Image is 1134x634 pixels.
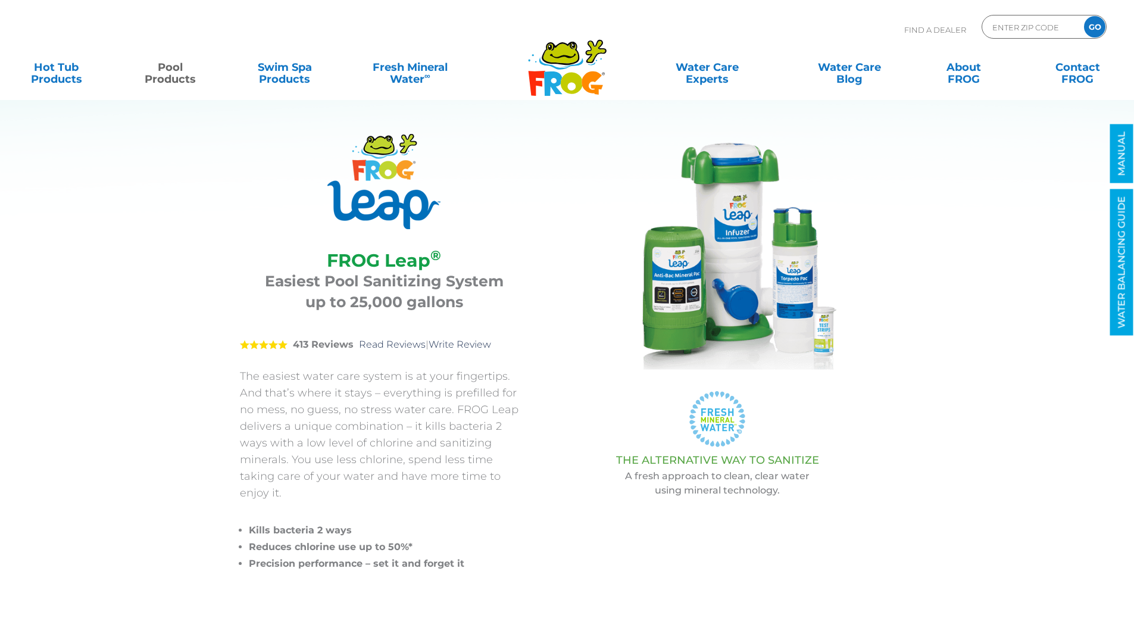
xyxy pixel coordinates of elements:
a: Swim SpaProducts [240,55,329,79]
sup: ® [430,247,441,264]
a: ContactFROG [1033,55,1122,79]
li: Kills bacteria 2 ways [249,522,529,539]
a: Fresh MineralWater∞ [354,55,466,79]
a: PoolProducts [126,55,215,79]
a: MANUAL [1110,124,1133,183]
h2: FROG Leap [255,250,514,271]
div: | [240,321,529,368]
a: WATER BALANCING GUIDE [1110,189,1133,336]
a: Write Review [429,339,491,350]
h3: THE ALTERNATIVE WAY TO SANITIZE [558,454,877,466]
h3: Easiest Pool Sanitizing System up to 25,000 gallons [255,271,514,313]
input: GO [1084,16,1105,38]
span: 5 [240,340,288,349]
a: Water CareBlog [805,55,894,79]
img: Product Logo [327,134,441,229]
li: Precision performance – set it and forget it [249,555,529,572]
a: Read Reviews [359,339,426,350]
p: A fresh approach to clean, clear water using mineral technology. [558,469,877,498]
p: The easiest water care system is at your fingertips. And that’s where it stays – everything is pr... [240,368,529,501]
a: Hot TubProducts [12,55,101,79]
p: Find A Dealer [904,15,966,45]
a: Water CareExperts [635,55,779,79]
li: Reduces chlorine use up to 50%* [249,539,529,555]
a: AboutFROG [919,55,1008,79]
img: Frog Products Logo [521,24,613,96]
sup: ∞ [424,71,430,80]
strong: 413 Reviews [293,339,354,350]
